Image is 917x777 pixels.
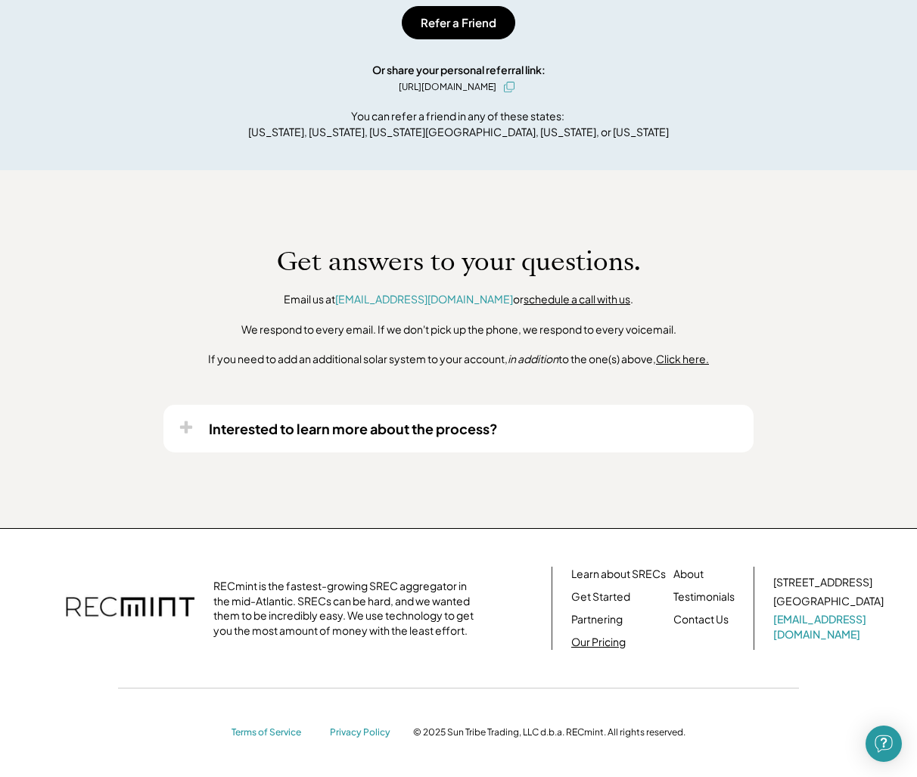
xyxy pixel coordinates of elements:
[773,612,887,642] a: [EMAIL_ADDRESS][DOMAIN_NAME]
[773,575,872,590] div: [STREET_ADDRESS]
[413,726,685,738] div: © 2025 Sun Tribe Trading, LLC d.b.a. RECmint. All rights reserved.
[673,567,704,582] a: About
[372,62,546,78] div: Or share your personal referral link:
[399,80,496,94] div: [URL][DOMAIN_NAME]
[866,726,902,762] div: Open Intercom Messenger
[248,108,669,140] div: You can refer a friend in any of these states: [US_STATE], [US_STATE], [US_STATE][GEOGRAPHIC_DATA...
[277,246,641,278] h1: Get answers to your questions.
[656,352,709,365] u: Click here.
[673,612,729,627] a: Contact Us
[213,579,482,638] div: RECmint is the fastest-growing SREC aggregator in the mid-Atlantic. SRECs can be hard, and we wan...
[571,589,630,605] a: Get Started
[241,322,676,337] div: We respond to every email. If we don't pick up the phone, we respond to every voicemail.
[571,567,666,582] a: Learn about SRECs
[773,594,884,609] div: [GEOGRAPHIC_DATA]
[673,589,735,605] a: Testimonials
[284,292,633,307] div: Email us at or .
[508,352,558,365] em: in addition
[402,6,515,39] button: Refer a Friend
[571,635,626,650] a: Our Pricing
[524,292,630,306] a: schedule a call with us
[330,726,398,739] a: Privacy Policy
[232,726,315,739] a: Terms of Service
[335,292,513,306] a: [EMAIL_ADDRESS][DOMAIN_NAME]
[208,352,709,367] div: If you need to add an additional solar system to your account, to the one(s) above,
[500,78,518,96] button: click to copy
[66,582,194,635] img: recmint-logotype%403x.png
[209,420,498,437] div: Interested to learn more about the process?
[571,612,623,627] a: Partnering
